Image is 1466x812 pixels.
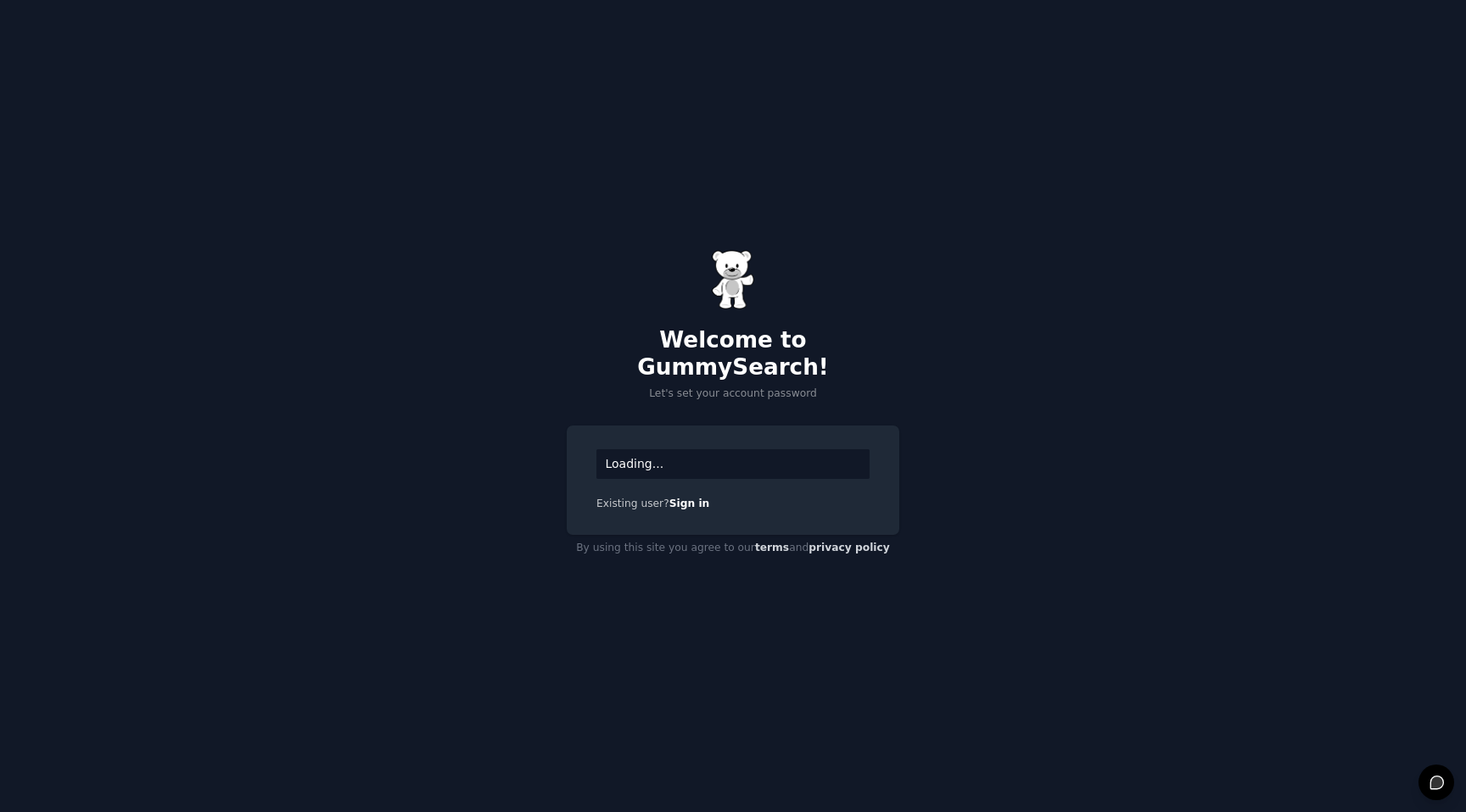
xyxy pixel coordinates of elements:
[596,449,870,479] div: Loading...
[755,542,789,553] a: terms
[596,498,669,509] span: Existing user?
[567,327,899,381] h2: Welcome to GummySearch!
[669,498,710,509] a: Sign in
[712,250,754,309] img: Gummy Bear
[809,542,890,553] a: privacy policy
[567,387,899,402] p: Let's set your account password
[567,535,899,562] div: By using this site you agree to our and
